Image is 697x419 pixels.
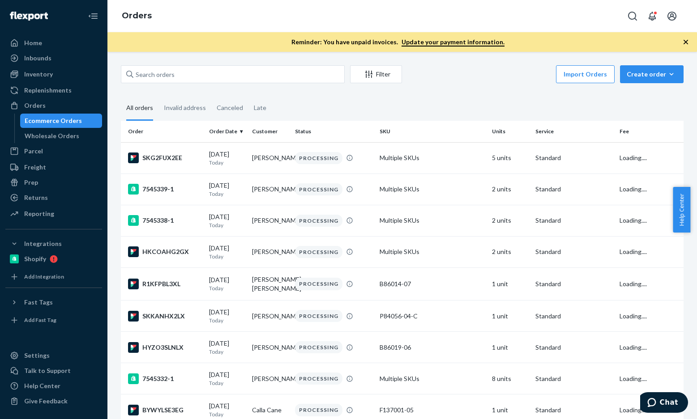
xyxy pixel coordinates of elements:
[252,127,288,135] div: Customer
[616,268,684,300] td: Loading....
[535,153,613,162] p: Standard
[5,98,102,113] a: Orders
[209,159,245,166] p: Today
[616,300,684,332] td: Loading....
[616,121,684,142] th: Fee
[616,205,684,236] td: Loading....
[5,313,102,327] a: Add Fast Tag
[535,312,613,321] p: Standard
[376,363,488,394] td: Multiple SKUs
[209,411,245,418] p: Today
[488,142,531,174] td: 5 units
[5,190,102,205] a: Returns
[380,406,485,415] div: F137001-05
[121,65,345,83] input: Search orders
[663,7,681,25] button: Open account menu
[380,312,485,321] div: P84056-04-C
[84,7,102,25] button: Close Navigation
[488,205,531,236] td: 2 units
[24,273,64,280] div: Add Integration
[5,364,102,378] button: Talk to Support
[209,402,245,418] div: [DATE]
[380,279,485,288] div: B86014-07
[488,236,531,267] td: 2 units
[295,152,342,164] div: PROCESSING
[5,36,102,50] a: Home
[291,38,505,47] p: Reminder: You have unpaid invoices.
[24,381,60,390] div: Help Center
[5,237,102,251] button: Integrations
[24,147,43,156] div: Parcel
[535,216,613,225] p: Standard
[5,175,102,190] a: Prep
[24,209,54,218] div: Reporting
[128,279,202,289] div: R1KFPBL3XL
[351,70,402,79] div: Filter
[5,295,102,309] button: Fast Tags
[532,121,616,142] th: Service
[128,215,202,226] div: 7545338-1
[5,207,102,221] a: Reporting
[5,51,102,65] a: Inbounds
[535,406,613,415] p: Standard
[535,343,613,352] p: Standard
[376,205,488,236] td: Multiple SKUs
[24,397,68,406] div: Give Feedback
[209,275,245,292] div: [DATE]
[295,215,342,227] div: PROCESSING
[209,339,245,356] div: [DATE]
[209,317,245,324] p: Today
[24,193,48,202] div: Returns
[5,83,102,97] a: Replenishments
[24,38,42,47] div: Home
[209,348,245,356] p: Today
[248,236,291,267] td: [PERSON_NAME]
[126,96,153,121] div: All orders
[376,174,488,205] td: Multiple SKUs
[295,278,342,290] div: PROCESSING
[217,96,243,119] div: Canceled
[115,3,159,29] ol: breadcrumbs
[295,310,342,322] div: PROCESSING
[20,114,103,128] a: Ecommerce Orders
[535,247,613,256] p: Standard
[209,370,245,387] div: [DATE]
[128,373,202,384] div: 7545332-1
[5,252,102,266] a: Shopify
[209,244,245,260] div: [DATE]
[616,332,684,363] td: Loading....
[122,11,152,21] a: Orders
[376,121,488,142] th: SKU
[295,404,342,416] div: PROCESSING
[402,38,505,47] a: Update your payment information.
[20,129,103,143] a: Wholesale Orders
[248,205,291,236] td: [PERSON_NAME]
[24,178,38,187] div: Prep
[248,142,291,174] td: [PERSON_NAME]
[5,270,102,284] a: Add Integration
[376,142,488,174] td: Multiple SKUs
[209,150,245,166] div: [DATE]
[350,65,402,83] button: Filter
[24,86,72,95] div: Replenishments
[24,70,53,79] div: Inventory
[624,7,641,25] button: Open Search Box
[5,348,102,363] a: Settings
[128,152,202,163] div: SKG2FUX2EE
[488,121,531,142] th: Units
[5,144,102,158] a: Parcel
[620,65,684,83] button: Create order
[24,298,53,307] div: Fast Tags
[248,174,291,205] td: [PERSON_NAME]
[24,163,46,172] div: Freight
[488,332,531,363] td: 1 unit
[616,142,684,174] td: Loading....
[24,351,50,360] div: Settings
[24,239,62,248] div: Integrations
[643,7,661,25] button: Open notifications
[5,379,102,393] a: Help Center
[128,246,202,257] div: HKCOAHG2GX
[209,284,245,292] p: Today
[24,101,46,110] div: Orders
[5,67,102,81] a: Inventory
